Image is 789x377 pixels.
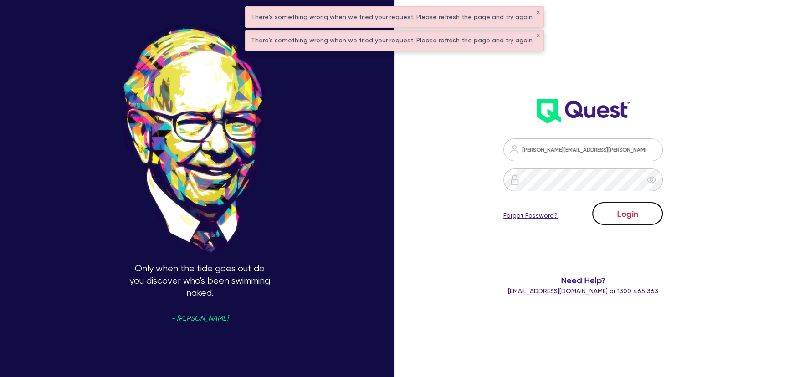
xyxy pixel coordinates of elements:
[246,7,543,27] div: There's something wrong when we tried your request. Please refresh the page and try again
[509,174,520,185] img: icon-password
[509,144,520,155] img: icon-password
[647,175,656,184] span: eye
[508,287,658,295] span: or 1300 465 363
[479,274,687,286] span: Need Help?
[536,34,540,38] button: ✕
[503,138,663,161] input: Email address
[171,315,228,322] span: - [PERSON_NAME]
[537,99,630,123] img: wH2k97JdezQIQAAAABJRU5ErkJggg==
[536,10,540,15] button: ✕
[508,287,608,295] a: [EMAIL_ADDRESS][DOMAIN_NAME]
[503,211,558,220] a: Forgot Password?
[592,202,663,225] button: Login
[246,30,543,51] div: There's something wrong when we tried your request. Please refresh the page and try again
